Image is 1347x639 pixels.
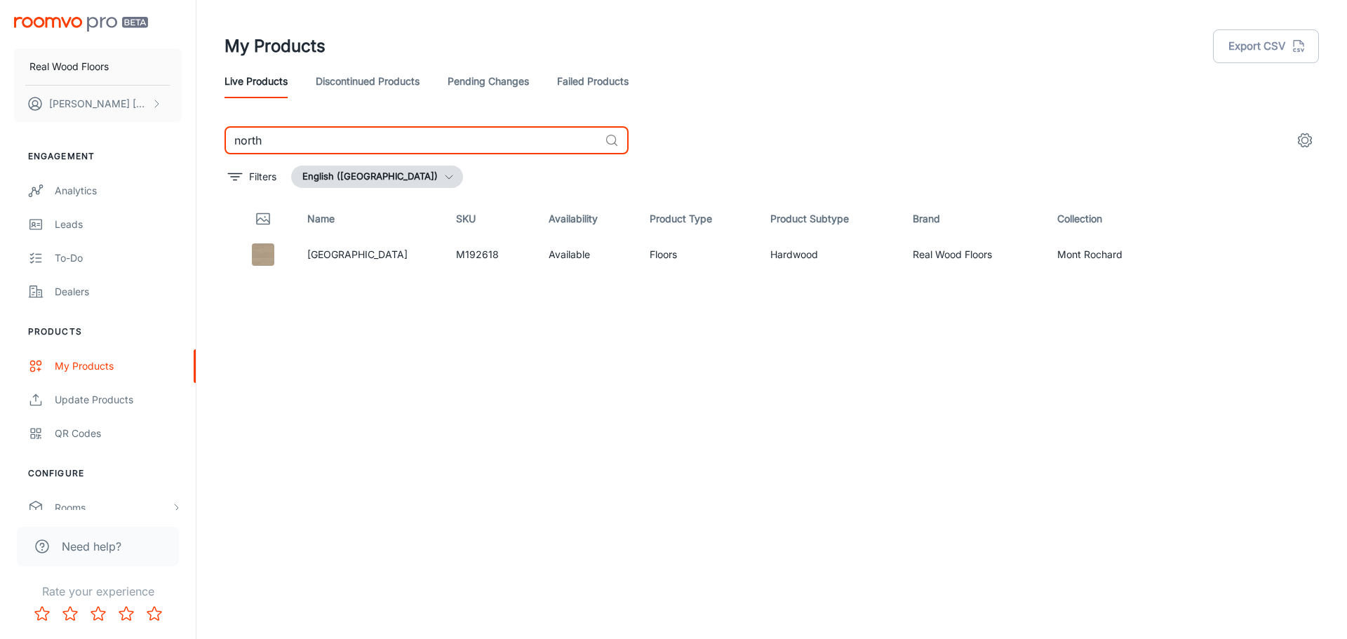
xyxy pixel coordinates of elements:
button: Rate 2 star [56,600,84,628]
button: settings [1291,126,1319,154]
a: Live Products [224,65,288,98]
div: Rooms [55,500,170,516]
a: [GEOGRAPHIC_DATA] [307,248,408,260]
th: Product Type [638,199,758,238]
button: English ([GEOGRAPHIC_DATA]) [291,166,463,188]
img: Roomvo PRO Beta [14,17,148,32]
div: Update Products [55,392,182,408]
button: Export CSV [1213,29,1319,63]
p: [PERSON_NAME] [PERSON_NAME] [49,96,148,112]
td: Mont Rochard [1046,238,1170,271]
h1: My Products [224,34,326,59]
span: Need help? [62,538,121,555]
th: Brand [902,199,1045,238]
td: Real Wood Floors [902,238,1045,271]
td: Hardwood [759,238,902,271]
td: M192618 [445,238,537,271]
th: Collection [1046,199,1170,238]
th: SKU [445,199,537,238]
th: Availability [537,199,638,238]
div: Leads [55,217,182,232]
input: Search [224,126,599,154]
button: Rate 5 star [140,600,168,628]
div: My Products [55,358,182,374]
svg: Thumbnail [255,210,272,227]
button: Rate 3 star [84,600,112,628]
button: Rate 4 star [112,600,140,628]
button: Rate 1 star [28,600,56,628]
button: filter [224,166,280,188]
th: Product Subtype [759,199,902,238]
a: Discontinued Products [316,65,420,98]
div: Dealers [55,284,182,300]
div: QR Codes [55,426,182,441]
td: Floors [638,238,758,271]
p: Rate your experience [11,583,185,600]
button: [PERSON_NAME] [PERSON_NAME] [14,86,182,122]
p: Real Wood Floors [29,59,109,74]
a: Failed Products [557,65,629,98]
button: Real Wood Floors [14,48,182,85]
div: To-do [55,250,182,266]
td: Available [537,238,638,271]
div: Analytics [55,183,182,199]
p: Filters [249,169,276,184]
th: Name [296,199,445,238]
a: Pending Changes [448,65,529,98]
